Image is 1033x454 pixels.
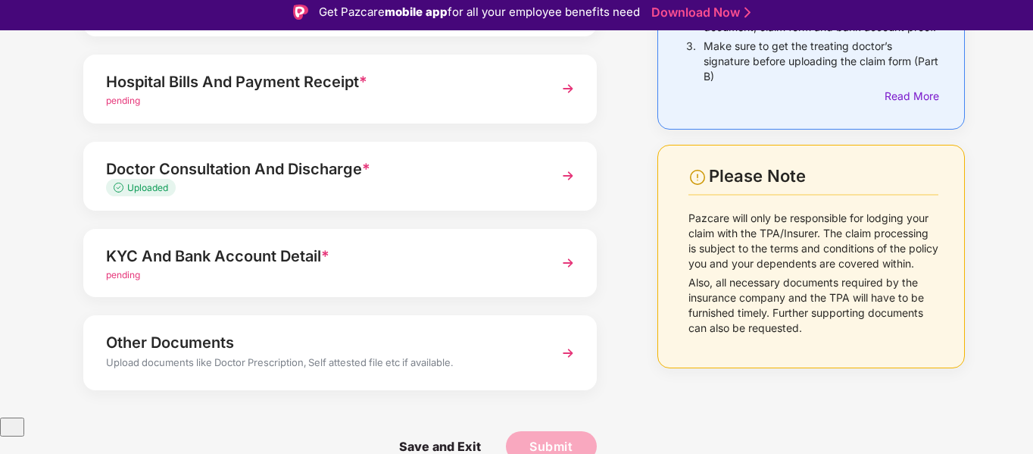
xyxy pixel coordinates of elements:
[293,5,308,20] img: Logo
[744,5,751,20] img: Stroke
[385,5,448,19] strong: mobile app
[319,3,640,21] div: Get Pazcare for all your employee benefits need
[651,5,746,20] a: Download Now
